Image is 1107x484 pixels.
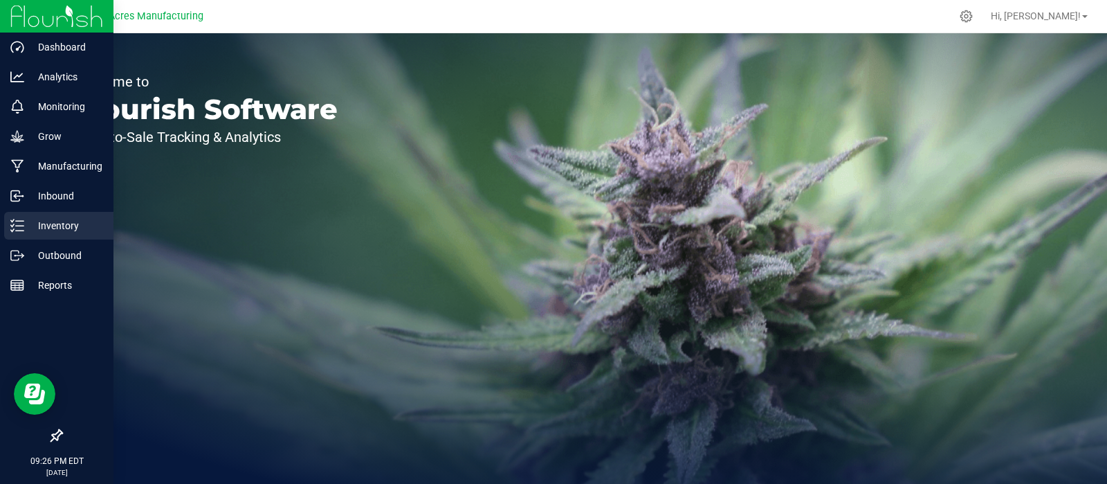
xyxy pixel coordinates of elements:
[10,70,24,84] inline-svg: Analytics
[24,98,107,115] p: Monitoring
[24,217,107,234] p: Inventory
[75,96,338,123] p: Flourish Software
[6,455,107,467] p: 09:26 PM EDT
[75,130,338,144] p: Seed-to-Sale Tracking & Analytics
[10,219,24,233] inline-svg: Inventory
[24,247,107,264] p: Outbound
[10,100,24,114] inline-svg: Monitoring
[991,10,1081,21] span: Hi, [PERSON_NAME]!
[10,40,24,54] inline-svg: Dashboard
[10,249,24,262] inline-svg: Outbound
[79,10,203,22] span: Green Acres Manufacturing
[10,159,24,173] inline-svg: Manufacturing
[10,278,24,292] inline-svg: Reports
[6,467,107,478] p: [DATE]
[24,39,107,55] p: Dashboard
[75,75,338,89] p: Welcome to
[14,373,55,415] iframe: Resource center
[10,189,24,203] inline-svg: Inbound
[958,10,975,23] div: Manage settings
[10,129,24,143] inline-svg: Grow
[24,128,107,145] p: Grow
[24,158,107,174] p: Manufacturing
[24,277,107,294] p: Reports
[24,188,107,204] p: Inbound
[24,69,107,85] p: Analytics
